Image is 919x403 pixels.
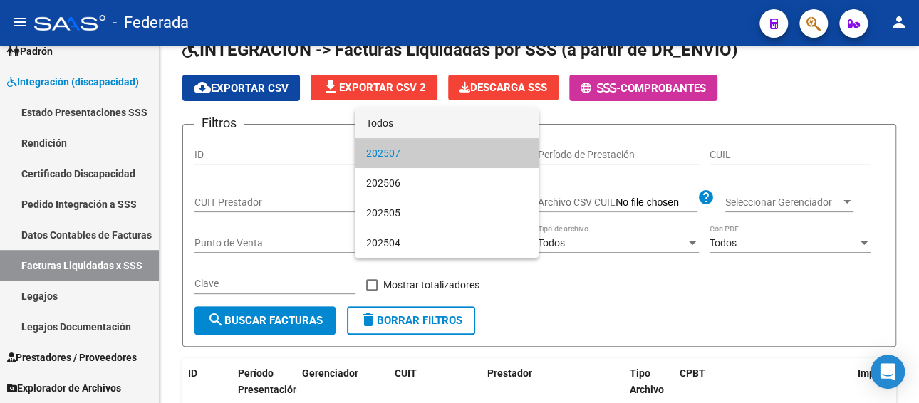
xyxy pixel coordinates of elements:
div: Open Intercom Messenger [871,355,905,389]
span: Todos [366,108,527,138]
span: 202505 [366,198,527,228]
span: 202504 [366,228,527,258]
span: 202506 [366,168,527,198]
span: 202507 [366,138,527,168]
